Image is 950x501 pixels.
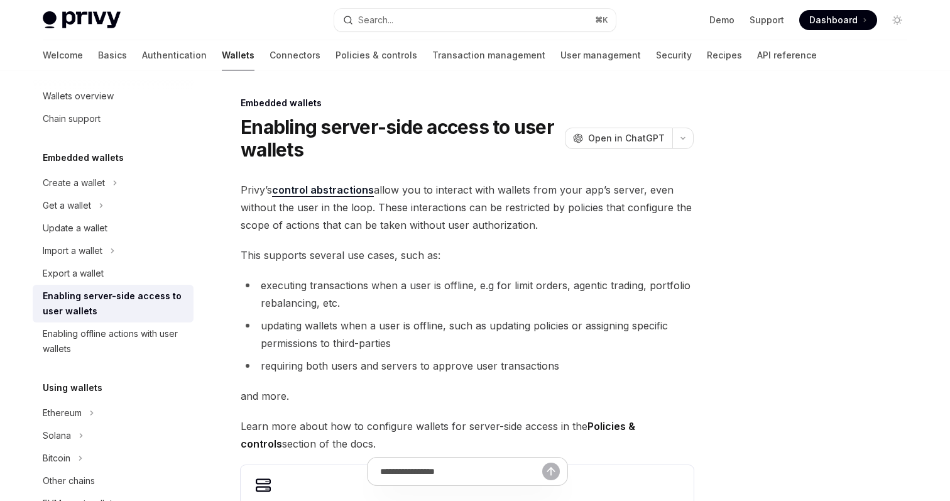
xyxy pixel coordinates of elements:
div: Export a wallet [43,266,104,281]
span: Open in ChatGPT [588,132,665,145]
a: Security [656,40,692,70]
div: Ethereum [43,405,82,421]
img: light logo [43,11,121,29]
a: Wallets [222,40,254,70]
div: Bitcoin [43,451,70,466]
span: Dashboard [809,14,858,26]
div: Embedded wallets [241,97,694,109]
a: Demo [709,14,734,26]
span: Learn more about how to configure wallets for server-side access in the section of the docs. [241,417,694,453]
div: Enabling offline actions with user wallets [43,326,186,356]
a: Update a wallet [33,217,194,239]
a: Enabling offline actions with user wallets [33,322,194,360]
a: Export a wallet [33,262,194,285]
span: and more. [241,387,694,405]
div: Update a wallet [43,221,107,236]
div: Chain support [43,111,101,126]
a: Policies & controls [336,40,417,70]
a: Support [750,14,784,26]
a: Recipes [707,40,742,70]
a: Authentication [142,40,207,70]
a: User management [560,40,641,70]
li: updating wallets when a user is offline, such as updating policies or assigning specific permissi... [241,317,694,352]
div: Get a wallet [43,198,91,213]
a: Wallets overview [33,85,194,107]
span: ⌘ K [595,15,608,25]
div: Search... [358,13,393,28]
li: executing transactions when a user is offline, e.g for limit orders, agentic trading, portfolio r... [241,277,694,312]
h1: Enabling server-side access to user wallets [241,116,560,161]
div: Enabling server-side access to user wallets [43,289,186,319]
button: Toggle dark mode [887,10,907,30]
a: Transaction management [432,40,545,70]
a: Dashboard [799,10,877,30]
button: Send message [542,463,560,480]
li: requiring both users and servers to approve user transactions [241,357,694,375]
a: API reference [757,40,817,70]
a: Enabling server-side access to user wallets [33,285,194,322]
a: Connectors [270,40,320,70]
span: Privy’s allow you to interact with wallets from your app’s server, even without the user in the l... [241,181,694,234]
div: Wallets overview [43,89,114,104]
div: Other chains [43,473,95,488]
h5: Using wallets [43,380,102,395]
a: Welcome [43,40,83,70]
div: Create a wallet [43,175,105,190]
a: Other chains [33,470,194,492]
a: Chain support [33,107,194,130]
div: Solana [43,428,71,443]
a: control abstractions [272,184,374,197]
span: This supports several use cases, such as: [241,246,694,264]
button: Search...⌘K [334,9,616,31]
h5: Embedded wallets [43,150,124,165]
button: Open in ChatGPT [565,128,672,149]
div: Import a wallet [43,243,102,258]
a: Basics [98,40,127,70]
